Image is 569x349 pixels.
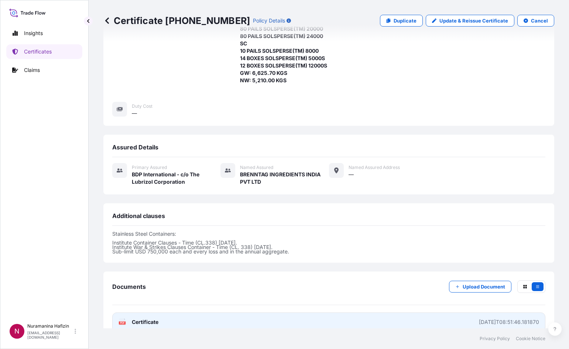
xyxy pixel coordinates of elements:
[14,328,20,335] span: N
[240,165,273,170] span: Named Assured
[27,331,73,339] p: [EMAIL_ADDRESS][DOMAIN_NAME]
[6,26,82,41] a: Insights
[132,318,158,326] span: Certificate
[479,318,539,326] div: [DATE]T08:51:46.181870
[517,15,554,27] button: Cancel
[426,15,514,27] a: Update & Reissue Certificate
[6,63,82,77] a: Claims
[132,165,167,170] span: Primary assured
[27,323,73,329] p: Nuramanina Hafizin
[112,232,545,254] p: Stainless Steel Containers: Institute Container Clauses - Time (CL.338) [DATE]. Institute War & S...
[253,17,285,24] p: Policy Details
[516,336,545,342] a: Cookie Notice
[531,17,548,24] p: Cancel
[24,30,43,37] p: Insights
[132,103,152,109] span: Duty Cost
[6,44,82,59] a: Certificates
[380,15,423,27] a: Duplicate
[394,17,417,24] p: Duplicate
[112,312,545,332] a: PDFCertificate[DATE]T08:51:46.181870
[349,171,354,178] span: —
[103,15,250,27] p: Certificate [PHONE_NUMBER]
[24,48,52,55] p: Certificates
[132,171,220,186] span: BDP International - c/o The Lubrizol Corporation
[349,165,400,170] span: Named Assured Address
[439,17,508,24] p: Update & Reissue Certificate
[449,281,511,293] button: Upload Document
[240,171,329,186] span: BRENNTAG INGREDIENTS INDIA PVT LTD
[463,283,505,290] p: Upload Document
[112,283,146,290] span: Documents
[24,66,40,74] p: Claims
[112,212,165,220] span: Additional clauses
[132,110,137,117] span: —
[112,144,158,151] span: Assured Details
[480,336,510,342] a: Privacy Policy
[120,322,125,324] text: PDF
